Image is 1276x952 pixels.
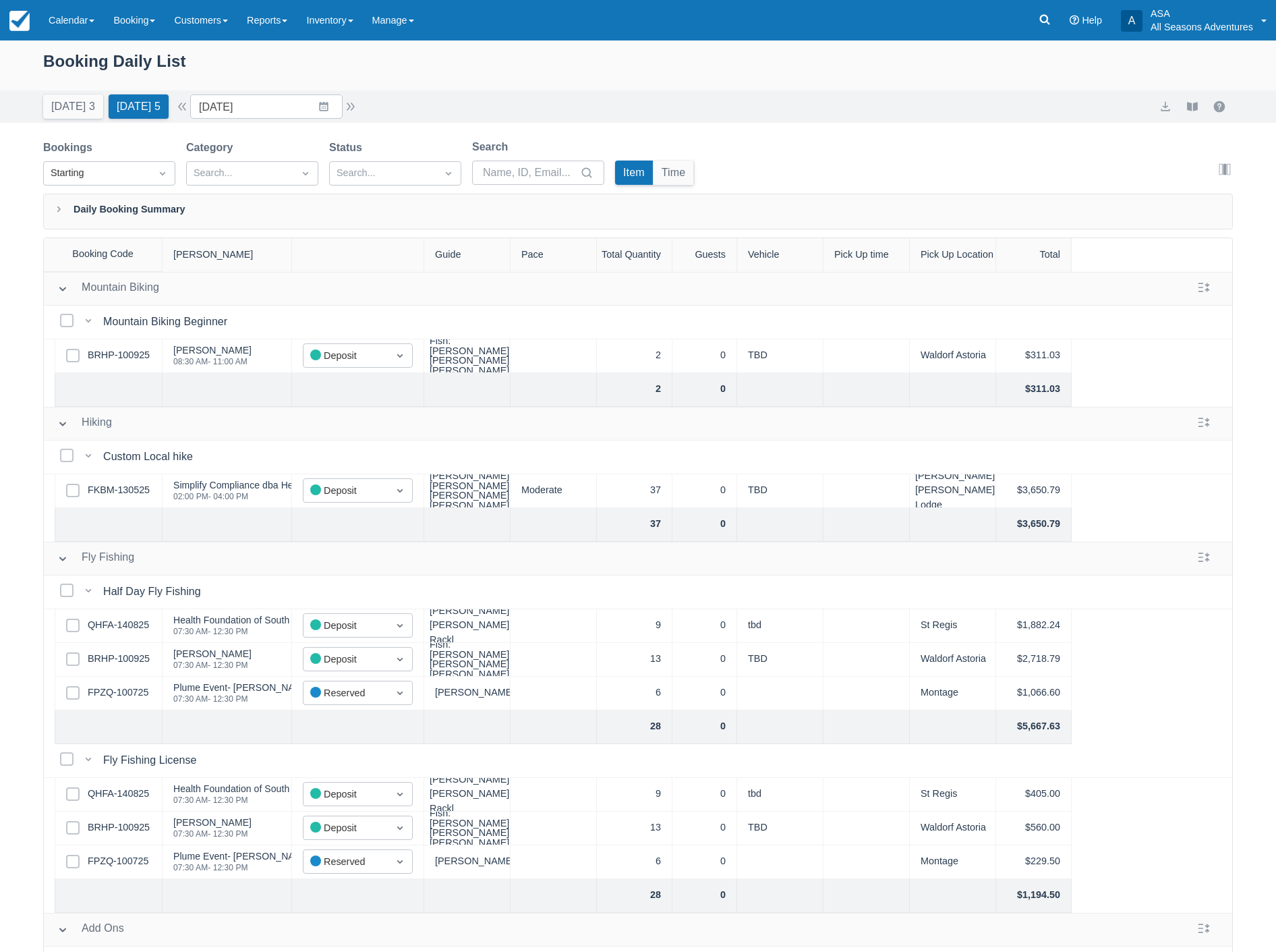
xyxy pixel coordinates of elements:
[442,167,455,180] span: Dropdown icon
[910,812,996,845] div: Waldorf Astoria
[672,879,737,913] div: 0
[910,643,996,677] div: Waldorf Astoria
[910,778,996,812] div: St Regis
[996,508,1072,542] div: $3,650.79
[44,238,163,271] div: Booking Code
[52,547,140,571] button: Fly Fishing
[88,348,150,363] a: BRHP-100925
[737,238,823,272] div: Vehicle
[310,787,381,802] div: Deposit
[511,238,597,272] div: Pace
[43,194,1233,229] div: Daily Booking Summary
[996,339,1072,373] div: $311.03
[103,584,206,600] div: Half Day Fly Fishing
[737,812,823,845] div: TBD
[597,373,672,407] div: 2
[1157,99,1173,115] button: export
[737,609,823,643] div: tbd
[1151,7,1253,20] p: ASA
[597,508,672,542] div: 37
[173,784,405,793] div: Health Foundation of South Jordan- [PERSON_NAME]
[1151,20,1253,34] p: All Seasons Adventures
[393,686,407,700] span: Dropdown icon
[672,474,737,508] div: 0
[472,139,513,155] label: Search
[173,493,427,501] div: 02:00 PM - 04:00 PM
[430,808,512,847] div: Fish: [PERSON_NAME], [PERSON_NAME], [PERSON_NAME]
[52,918,129,942] button: Add Ons
[910,339,996,373] div: Waldorf Astoria
[88,652,150,667] a: BRHP-100925
[597,474,672,508] div: 37
[597,845,672,879] div: 6
[88,854,148,869] a: FPZQ-100725
[910,474,996,508] div: [PERSON_NAME] [PERSON_NAME] Lodge
[393,652,407,666] span: Dropdown icon
[996,778,1072,812] div: $405.00
[597,710,672,744] div: 28
[393,619,407,632] span: Dropdown icon
[51,166,144,181] div: Starting
[996,238,1072,272] div: Total
[672,812,737,845] div: 0
[310,618,381,634] div: Deposit
[996,710,1072,744] div: $5,667.63
[996,879,1072,913] div: $1,194.50
[173,480,427,490] div: Simplify Compliance dba HealthLeaders- [PERSON_NAME]
[996,373,1072,407] div: $311.03
[43,49,1233,88] div: Booking Daily List
[393,821,407,835] span: Dropdown icon
[173,695,312,703] div: 07:30 AM - 12:30 PM
[910,238,996,272] div: Pick Up Location
[88,685,148,700] a: FPZQ-100725
[173,627,405,636] div: 07:30 AM - 12:30 PM
[173,345,252,355] div: [PERSON_NAME]
[88,787,149,802] a: QHFA-140825
[910,845,996,879] div: Montage
[173,615,405,625] div: Health Foundation of South Jordan- [PERSON_NAME]
[329,140,368,156] label: Status
[393,484,407,497] span: Dropdown icon
[109,94,169,119] button: [DATE] 5
[393,855,407,868] span: Dropdown icon
[9,11,30,31] img: checkfront-main-nav-mini-logo.png
[310,348,381,364] div: Deposit
[996,643,1072,677] div: $2,718.79
[173,796,405,804] div: 07:30 AM - 12:30 PM
[996,609,1072,643] div: $1,882.24
[1082,15,1102,26] span: Help
[597,643,672,677] div: 13
[88,820,150,835] a: BRHP-100925
[393,787,407,801] span: Dropdown icon
[310,652,381,667] div: Deposit
[737,643,823,677] div: TBD
[823,238,910,272] div: Pick Up time
[672,238,737,272] div: Guests
[424,845,511,879] div: [PERSON_NAME]
[996,474,1072,508] div: $3,650.79
[43,140,98,156] label: Bookings
[173,683,312,692] div: Plume Event- [PERSON_NAME]
[1070,16,1079,25] i: Help
[654,161,694,185] button: Time
[173,818,252,827] div: [PERSON_NAME]
[737,778,823,812] div: tbd
[672,339,737,373] div: 0
[299,167,312,180] span: Dropdown icon
[672,373,737,407] div: 0
[310,854,381,870] div: Reserved
[615,161,653,185] button: Item
[597,677,672,710] div: 6
[190,94,343,119] input: Date
[52,412,117,436] button: Hiking
[597,879,672,913] div: 28
[173,661,252,669] div: 07:30 AM - 12:30 PM
[672,778,737,812] div: 0
[424,677,511,710] div: [PERSON_NAME]
[88,618,149,633] a: QHFA-140825
[173,851,312,861] div: Plume Event- [PERSON_NAME]
[996,845,1072,879] div: $229.50
[103,314,233,330] div: Mountain Biking Beginner
[173,649,252,659] div: [PERSON_NAME]
[996,812,1072,845] div: $560.00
